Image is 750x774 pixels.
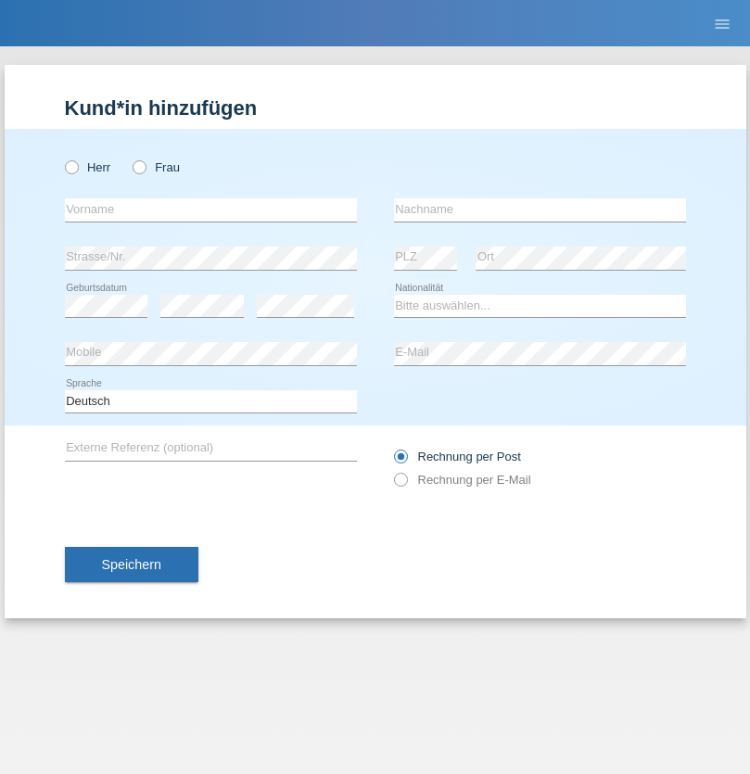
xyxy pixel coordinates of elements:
a: menu [704,18,741,29]
input: Rechnung per E-Mail [394,473,406,496]
i: menu [713,15,731,33]
label: Rechnung per Post [394,450,521,463]
label: Rechnung per E-Mail [394,473,531,487]
input: Herr [65,160,77,172]
input: Frau [133,160,145,172]
label: Herr [65,160,111,174]
button: Speichern [65,547,198,582]
h1: Kund*in hinzufügen [65,96,686,120]
label: Frau [133,160,180,174]
input: Rechnung per Post [394,450,406,473]
span: Speichern [102,557,161,572]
